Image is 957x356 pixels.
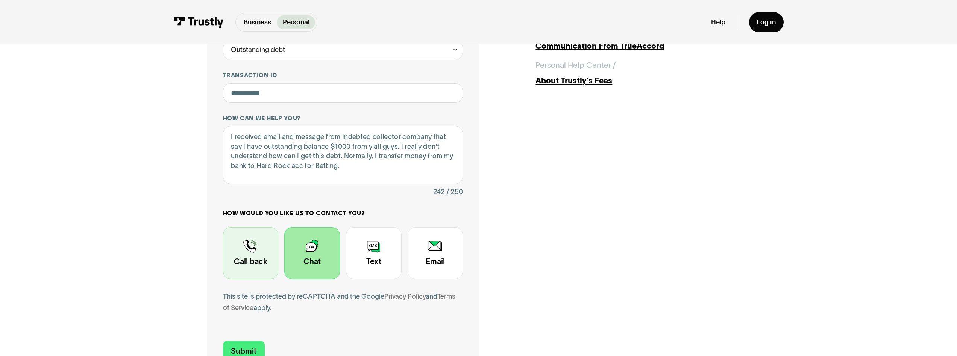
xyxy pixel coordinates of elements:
a: Personal [277,15,315,29]
div: / 250 [447,186,463,198]
div: About Trustly's Fees [535,75,749,87]
label: Transaction ID [223,72,463,79]
div: 242 [433,186,445,198]
a: Privacy Policy [384,293,426,300]
a: Log in [749,12,784,32]
div: Outstanding debt [223,41,463,60]
p: Personal [283,17,309,28]
a: Personal Help Center /About Trustly's Fees [535,60,749,87]
a: Help [711,18,725,27]
div: This site is protected by reCAPTCHA and the Google and apply. [223,291,463,314]
div: Communication From TrueAccord [535,40,749,52]
img: Trustly Logo [173,17,224,28]
label: How would you like us to contact you? [223,209,463,217]
div: Outstanding debt [231,44,285,56]
div: Log in [757,18,776,27]
a: Business [238,15,277,29]
p: Business [244,17,271,28]
label: How can we help you? [223,115,463,122]
div: Personal Help Center / [535,60,616,71]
